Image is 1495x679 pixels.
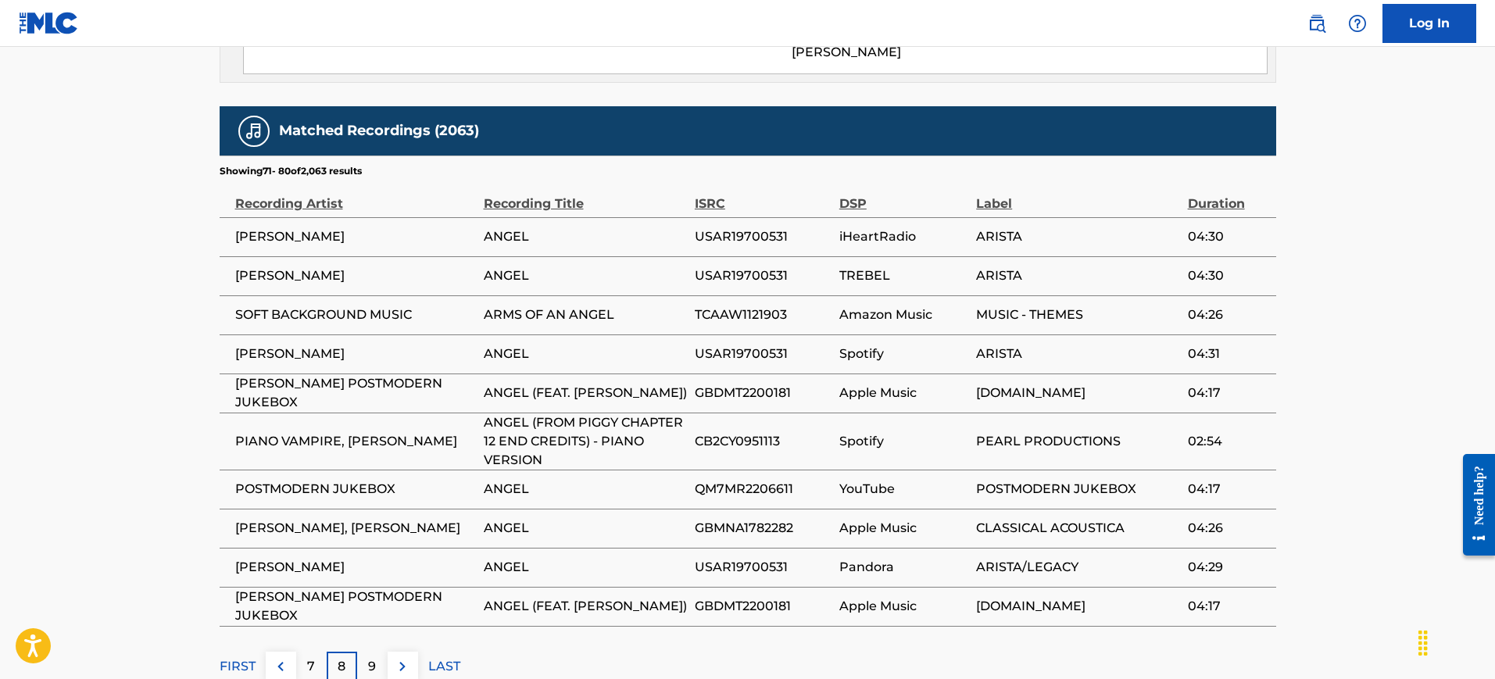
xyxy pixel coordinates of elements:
[976,306,1179,324] span: MUSIC - THEMES
[484,178,687,213] div: Recording Title
[1188,345,1268,363] span: 04:31
[235,432,476,451] span: PIANO VAMPIRE, [PERSON_NAME]
[839,597,968,616] span: Apple Music
[839,345,968,363] span: Spotify
[235,266,476,285] span: [PERSON_NAME]
[235,306,476,324] span: SOFT BACKGROUND MUSIC
[235,519,476,538] span: [PERSON_NAME], [PERSON_NAME]
[235,374,476,412] span: [PERSON_NAME] POSTMODERN JUKEBOX
[839,384,968,402] span: Apple Music
[695,306,832,324] span: TCAAW1121903
[695,597,832,616] span: GBDMT2200181
[839,519,968,538] span: Apple Music
[1188,227,1268,246] span: 04:30
[839,178,968,213] div: DSP
[484,306,687,324] span: ARMS OF AN ANGEL
[976,227,1179,246] span: ARISTA
[976,480,1179,499] span: POSTMODERN JUKEBOX
[976,432,1179,451] span: PEARL PRODUCTIONS
[976,384,1179,402] span: [DOMAIN_NAME]
[484,345,687,363] span: ANGEL
[484,266,687,285] span: ANGEL
[1188,597,1268,616] span: 04:17
[235,345,476,363] span: [PERSON_NAME]
[235,558,476,577] span: [PERSON_NAME]
[220,657,256,676] p: FIRST
[1188,480,1268,499] span: 04:17
[1451,442,1495,568] iframe: Resource Center
[1188,178,1268,213] div: Duration
[428,657,460,676] p: LAST
[839,306,968,324] span: Amazon Music
[695,519,832,538] span: GBMNA1782282
[235,178,476,213] div: Recording Artist
[484,413,687,470] span: ANGEL (FROM PIGGY CHAPTER 12 END CREDITS) - PIANO VERSION
[976,178,1179,213] div: Label
[839,558,968,577] span: Pandora
[235,588,476,625] span: [PERSON_NAME] POSTMODERN JUKEBOX
[307,657,315,676] p: 7
[1307,14,1326,33] img: search
[1188,306,1268,324] span: 04:26
[1188,266,1268,285] span: 04:30
[839,266,968,285] span: TREBEL
[484,519,687,538] span: ANGEL
[245,122,263,141] img: Matched Recordings
[695,558,832,577] span: USAR19700531
[19,12,79,34] img: MLC Logo
[695,432,832,451] span: CB2CY0951113
[235,480,476,499] span: POSTMODERN JUKEBOX
[235,227,476,246] span: [PERSON_NAME]
[220,164,362,178] p: Showing 71 - 80 of 2,063 results
[976,558,1179,577] span: ARISTA/LEGACY
[279,122,479,140] h5: Matched Recordings (2063)
[1188,558,1268,577] span: 04:29
[1348,14,1367,33] img: help
[839,432,968,451] span: Spotify
[1188,384,1268,402] span: 04:17
[1188,519,1268,538] span: 04:26
[271,657,290,676] img: left
[393,657,412,676] img: right
[976,519,1179,538] span: CLASSICAL ACOUSTICA
[1417,604,1495,679] iframe: Chat Widget
[695,266,832,285] span: USAR19700531
[338,657,345,676] p: 8
[976,345,1179,363] span: ARISTA
[1342,8,1373,39] div: Help
[695,227,832,246] span: USAR19700531
[695,345,832,363] span: USAR19700531
[484,384,687,402] span: ANGEL (FEAT. [PERSON_NAME])
[484,558,687,577] span: ANGEL
[839,480,968,499] span: YouTube
[695,480,832,499] span: QM7MR2206611
[695,384,832,402] span: GBDMT2200181
[976,266,1179,285] span: ARISTA
[1411,620,1436,666] div: Drag
[1188,432,1268,451] span: 02:54
[484,227,687,246] span: ANGEL
[1382,4,1476,43] a: Log In
[695,178,832,213] div: ISRC
[484,597,687,616] span: ANGEL (FEAT. [PERSON_NAME])
[1301,8,1332,39] a: Public Search
[976,597,1179,616] span: [DOMAIN_NAME]
[839,227,968,246] span: iHeartRadio
[368,657,376,676] p: 9
[484,480,687,499] span: ANGEL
